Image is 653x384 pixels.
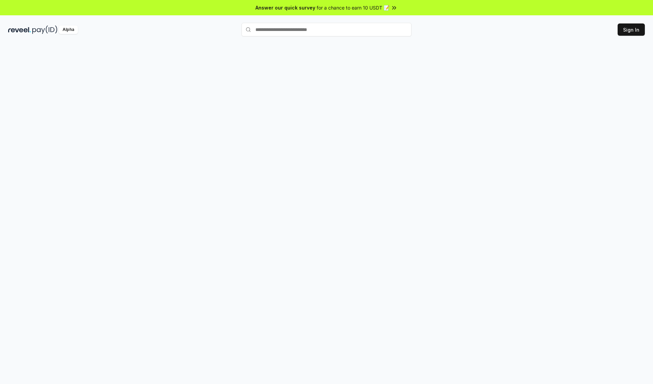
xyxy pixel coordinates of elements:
img: pay_id [32,26,57,34]
span: Answer our quick survey [255,4,315,11]
span: for a chance to earn 10 USDT 📝 [317,4,389,11]
img: reveel_dark [8,26,31,34]
button: Sign In [618,23,645,36]
div: Alpha [59,26,78,34]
